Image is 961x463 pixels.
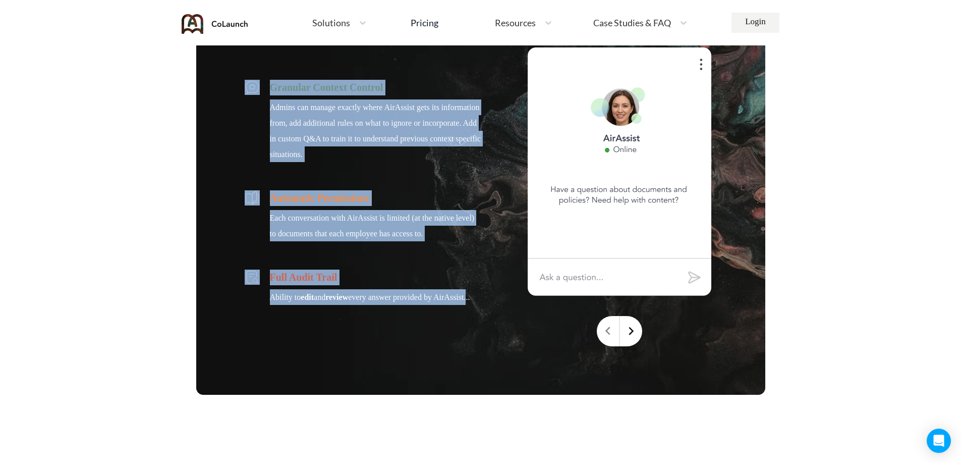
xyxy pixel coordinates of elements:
[731,13,779,33] a: Login
[270,289,470,305] span: Ability to and every answer provided by AirAssist...
[270,210,482,241] span: Each conversation with AirAssist is limited (at the native level) to documents that each employee...
[245,190,260,205] img: svg+xml;base64,PHN2ZyB3aWR0aD0iMzAiIGhlaWdodD0iMzAiIHZpZXdCb3g9IjAgMCAzMCAzMCIgZmlsbD0ibm9uZSIgeG...
[528,47,711,296] img: ai-popup
[312,18,350,27] span: Solutions
[182,14,248,34] img: coLaunch
[593,18,671,27] span: Case Studies & FAQ
[270,190,482,206] span: Automatic Permissions
[245,270,260,285] img: svg+xml;base64,PHN2ZyB3aWR0aD0iMzAiIGhlaWdodD0iMzAiIHZpZXdCb3g9IjAgMCAzMCAzMCIgZmlsbD0ibm9uZSIgeG...
[245,80,260,95] img: svg+xml;base64,PHN2ZyB3aWR0aD0iMzAiIGhlaWdodD0iMzAiIHZpZXdCb3g9IjAgMCAzMCAzMCIgZmlsbD0ibm9uZSIgeG...
[270,270,470,285] span: Full Audit Trail
[325,293,348,301] b: review
[270,99,482,162] span: Admins can manage exactly where AirAssist gets its information from, add additional rules on what...
[301,293,314,301] b: edit
[927,429,951,453] div: Open Intercom Messenger
[495,18,536,27] span: Resources
[411,18,438,27] div: Pricing
[411,14,438,32] a: Pricing
[270,80,482,95] span: Granular Context Control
